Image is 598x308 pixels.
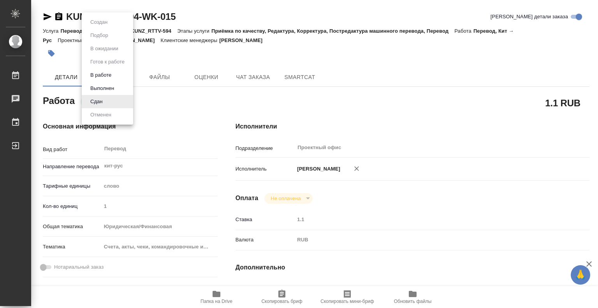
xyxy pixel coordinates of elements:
[88,71,114,79] button: В работе
[88,84,116,93] button: Выполнен
[88,44,121,53] button: В ожидании
[88,31,111,40] button: Подбор
[88,111,114,119] button: Отменен
[88,58,127,66] button: Готов к работе
[88,97,105,106] button: Сдан
[88,18,110,26] button: Создан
